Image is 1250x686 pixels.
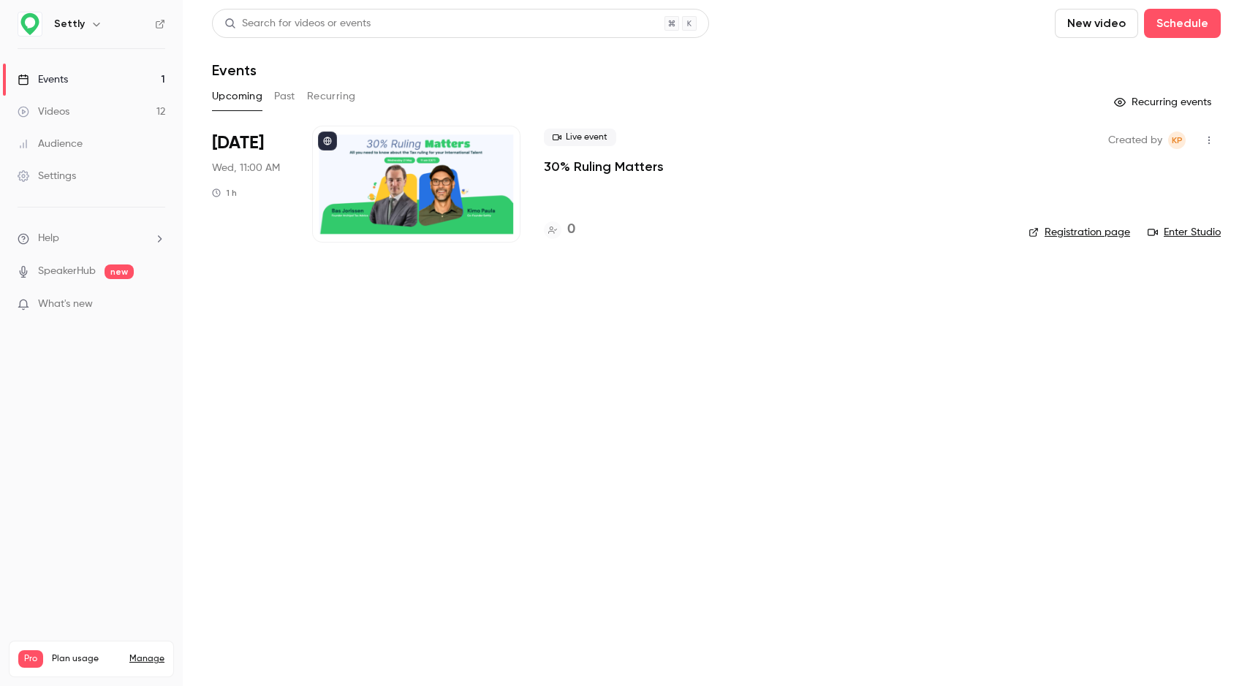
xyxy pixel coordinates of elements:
[18,169,76,183] div: Settings
[307,85,356,108] button: Recurring
[18,104,69,119] div: Videos
[544,158,664,175] a: 30% Ruling Matters
[1148,225,1221,240] a: Enter Studio
[1168,132,1186,149] span: Kimo Paula
[1108,132,1162,149] span: Created by
[18,72,68,87] div: Events
[212,85,262,108] button: Upcoming
[148,298,165,311] iframe: Noticeable Trigger
[38,297,93,312] span: What's new
[38,264,96,279] a: SpeakerHub
[1172,132,1183,149] span: KP
[224,16,371,31] div: Search for videos or events
[212,132,264,155] span: [DATE]
[18,231,165,246] li: help-dropdown-opener
[567,220,575,240] h4: 0
[544,129,616,146] span: Live event
[1029,225,1130,240] a: Registration page
[129,653,164,665] a: Manage
[274,85,295,108] button: Past
[38,231,59,246] span: Help
[1055,9,1138,38] button: New video
[544,220,575,240] a: 0
[18,12,42,36] img: Settly
[18,137,83,151] div: Audience
[105,264,134,279] span: new
[212,187,237,199] div: 1 h
[212,126,289,243] div: Oct 29 Wed, 11:00 AM (Europe/Amsterdam)
[18,650,43,668] span: Pro
[212,161,280,175] span: Wed, 11:00 AM
[52,653,121,665] span: Plan usage
[212,61,257,79] h1: Events
[54,17,85,31] h6: Settly
[1144,9,1221,38] button: Schedule
[1107,91,1221,114] button: Recurring events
